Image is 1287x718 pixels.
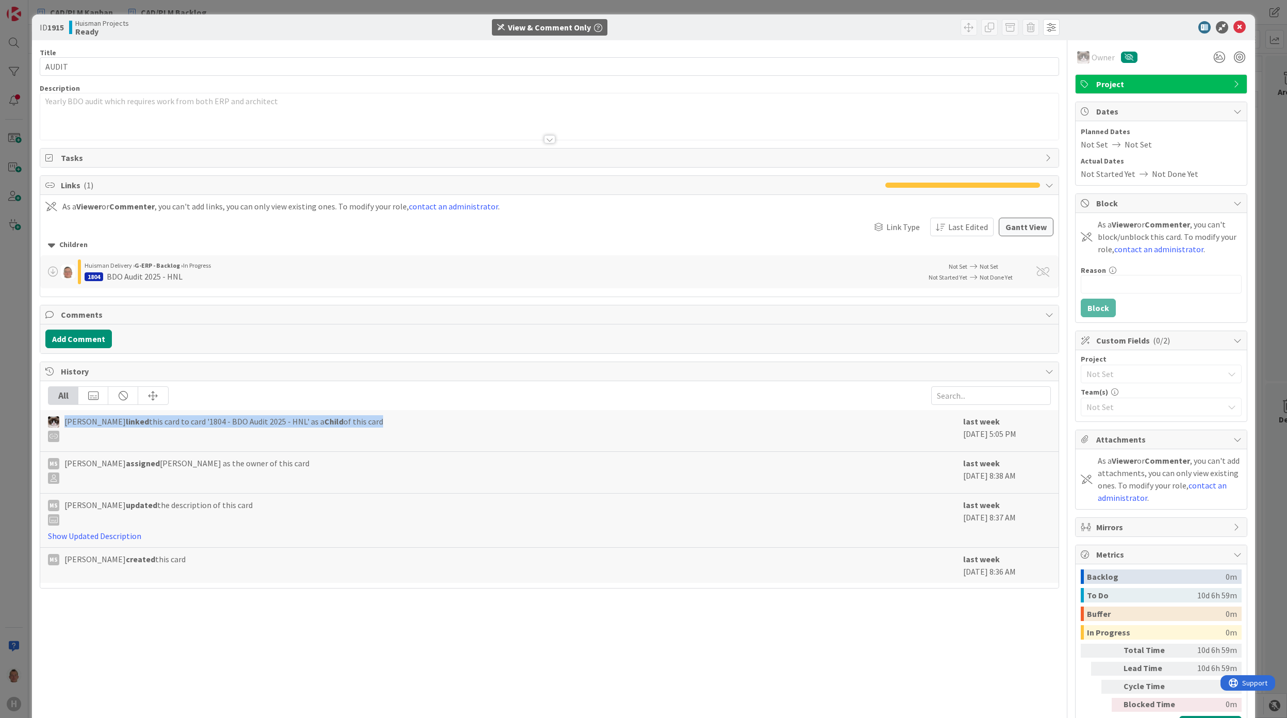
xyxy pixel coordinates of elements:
div: View & Comment Only [508,21,591,34]
span: Owner [1092,51,1115,63]
span: Not Started Yet [929,273,967,281]
div: MS [48,458,59,469]
b: created [126,554,155,564]
b: G-ERP - Backlog › [135,262,183,269]
span: Comments [61,308,1039,321]
label: Title [40,48,56,57]
p: Yearly BDO audit which requires work from both ERP and architect [45,95,1053,107]
div: 10d 6h 59m [1197,588,1237,602]
span: Attachments [1096,433,1228,446]
div: 10d 6h 59m [1184,644,1237,658]
label: Reason [1081,266,1106,275]
span: Custom Fields [1096,334,1228,347]
div: To Do [1087,588,1197,602]
div: [DATE] 8:37 AM [963,499,1051,542]
div: [DATE] 5:05 PM [963,415,1051,446]
span: History [61,365,1039,378]
span: Not Set [1086,367,1218,381]
div: BDO Audit 2025 - HNL [107,270,183,283]
span: Not Started Yet [1081,168,1135,180]
span: Planned Dates [1081,126,1242,137]
div: Blocked Time [1124,698,1180,712]
b: last week [963,554,1000,564]
div: As a or , you can't add attachments, you can only view existing ones. To modify your role, . [1098,454,1242,504]
div: Backlog [1087,569,1226,584]
a: contact an administrator [409,201,498,211]
img: Kv [1077,51,1090,63]
span: Not Set [980,263,998,270]
img: lD [61,265,75,279]
b: Commenter [1145,219,1190,230]
span: Project [1096,78,1228,90]
button: Last Edited [930,218,994,236]
span: Actual Dates [1081,156,1242,167]
b: updated [126,500,157,510]
span: Block [1096,197,1228,209]
div: [DATE] 8:36 AM [963,553,1051,578]
span: Support [22,2,47,14]
div: 0m [1226,569,1237,584]
div: MS [48,554,59,565]
div: Buffer [1087,607,1226,621]
b: Viewer [76,201,102,211]
b: Viewer [1112,219,1137,230]
div: 0m [1184,680,1237,694]
span: Not Done Yet [980,273,1013,281]
span: Huisman Projects [75,19,129,27]
b: assigned [126,458,160,468]
button: Add Comment [45,330,112,348]
span: ID [40,21,64,34]
b: Child [324,416,343,427]
b: last week [963,458,1000,468]
span: [PERSON_NAME] the description of this card [64,499,253,526]
input: Search... [931,386,1051,405]
div: As a or , you can't add links, you can only view existing ones. To modify your role, . [62,200,500,213]
div: Project [1081,355,1242,363]
span: ( 0/2 ) [1153,335,1170,346]
span: Not Set [1125,138,1152,151]
button: Gantt View [999,218,1053,236]
a: Show Updated Description [48,531,141,541]
div: Lead Time [1124,662,1180,676]
input: type card name here... [40,57,1059,76]
div: 10d 6h 59m [1184,662,1237,676]
div: Team(s) [1081,388,1242,396]
div: 0m [1184,698,1237,712]
span: Links [61,179,880,191]
b: 1915 [47,22,64,32]
div: In Progress [1087,625,1226,640]
span: Link Type [886,221,920,233]
div: Children [48,239,1050,251]
img: Kv [48,416,59,428]
span: [PERSON_NAME] [PERSON_NAME] as the owner of this card [64,457,309,484]
button: Block [1081,299,1116,317]
span: ( 1 ) [84,180,93,190]
span: Metrics [1096,548,1228,561]
span: Dates [1096,105,1228,118]
div: Total Time [1124,644,1180,658]
span: Mirrors [1096,521,1228,533]
b: last week [963,416,1000,427]
div: As a or , you can't block/unblock this card. To modify your role, . [1098,218,1242,255]
b: Commenter [109,201,155,211]
b: Viewer [1112,455,1137,466]
span: [PERSON_NAME] this card [64,553,186,565]
span: Not Set [1081,138,1108,151]
div: 1804 [85,272,103,281]
div: Cycle Time [1124,680,1180,694]
span: [PERSON_NAME] this card to card '1804 - BDO Audit 2025 - HNL' as a of this card [64,415,383,442]
div: [DATE] 8:38 AM [963,457,1051,488]
span: Not Set [1086,401,1224,413]
div: All [48,387,78,404]
span: In Progress [183,262,211,269]
div: 0m [1226,607,1237,621]
span: Last Edited [948,221,988,233]
span: Tasks [61,152,1039,164]
span: Description [40,84,80,93]
b: linked [126,416,149,427]
a: contact an administrator [1114,244,1203,254]
span: Huisman Delivery › [85,262,135,269]
span: Not Done Yet [1152,168,1198,180]
b: Commenter [1145,455,1190,466]
div: MS [48,500,59,511]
